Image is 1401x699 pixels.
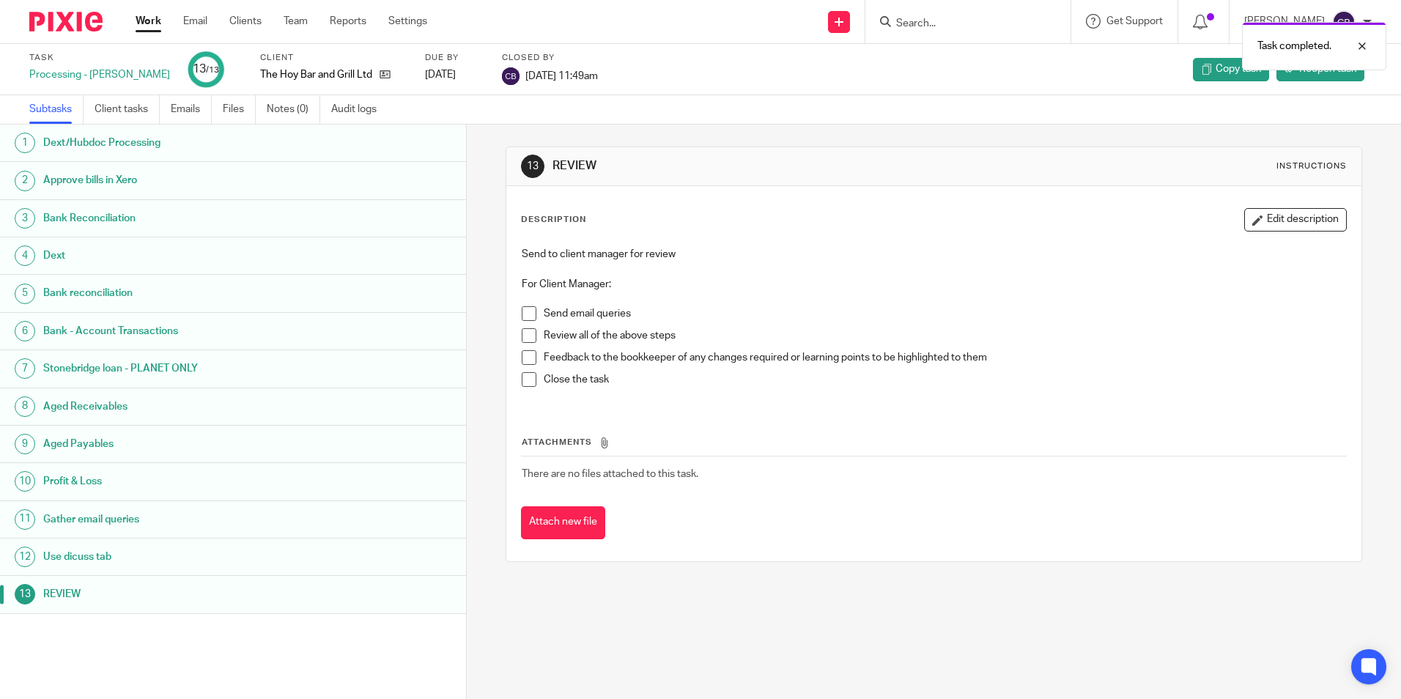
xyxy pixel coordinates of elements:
h1: Profit & Loss [43,470,316,492]
div: 8 [15,396,35,417]
div: 4 [15,245,35,266]
h1: Dext [43,245,316,267]
div: Processing - [PERSON_NAME] [29,67,170,82]
p: Review all of the above steps [544,328,1345,343]
h1: REVIEW [552,158,965,174]
div: 10 [15,471,35,492]
a: Team [284,14,308,29]
img: svg%3E [1332,10,1356,34]
img: Pixie [29,12,103,32]
a: Notes (0) [267,95,320,124]
div: 6 [15,321,35,341]
div: 13 [15,584,35,604]
a: Email [183,14,207,29]
label: Client [260,52,407,64]
h1: Bank reconciliation [43,282,316,304]
span: Attachments [522,438,592,446]
h1: Dext/Hubdoc Processing [43,132,316,154]
small: /13 [206,66,219,74]
h1: Bank - Account Transactions [43,320,316,342]
div: 2 [15,171,35,191]
div: 11 [15,509,35,530]
button: Edit description [1244,208,1347,232]
div: Instructions [1276,160,1347,172]
p: Feedback to the bookkeeper of any changes required or learning points to be highlighted to them [544,350,1345,365]
p: Send to client manager for review [522,247,1345,262]
div: 13 [521,155,544,178]
h1: Approve bills in Xero [43,169,316,191]
h1: REVIEW [43,583,316,605]
a: Subtasks [29,95,84,124]
img: svg%3E [502,67,520,85]
p: Send email queries [544,306,1345,321]
button: Attach new file [521,506,605,539]
div: 5 [15,284,35,304]
label: Due by [425,52,484,64]
a: Client tasks [95,95,160,124]
h1: Bank Reconciliation [43,207,316,229]
div: [DATE] [425,67,484,82]
p: For Client Manager: [522,277,1345,292]
h1: Aged Payables [43,433,316,455]
p: Task completed. [1257,39,1331,53]
div: 3 [15,208,35,229]
h1: Gather email queries [43,508,316,530]
div: 7 [15,358,35,379]
div: 9 [15,434,35,454]
a: Work [136,14,161,29]
a: Reports [330,14,366,29]
p: Close the task [544,372,1345,387]
p: Description [521,214,586,226]
label: Closed by [502,52,598,64]
a: Files [223,95,256,124]
span: There are no files attached to this task. [522,469,698,479]
div: 1 [15,133,35,153]
span: [DATE] 11:49am [525,70,598,81]
a: Audit logs [331,95,388,124]
a: Settings [388,14,427,29]
h1: Use dicuss tab [43,546,316,568]
div: 13 [193,61,219,78]
label: Task [29,52,170,64]
p: The Hoy Bar and Grill Ltd [260,67,372,82]
a: Emails [171,95,212,124]
a: Clients [229,14,262,29]
div: 12 [15,547,35,567]
h1: Aged Receivables [43,396,316,418]
h1: Stonebridge loan - PLANET ONLY [43,358,316,380]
